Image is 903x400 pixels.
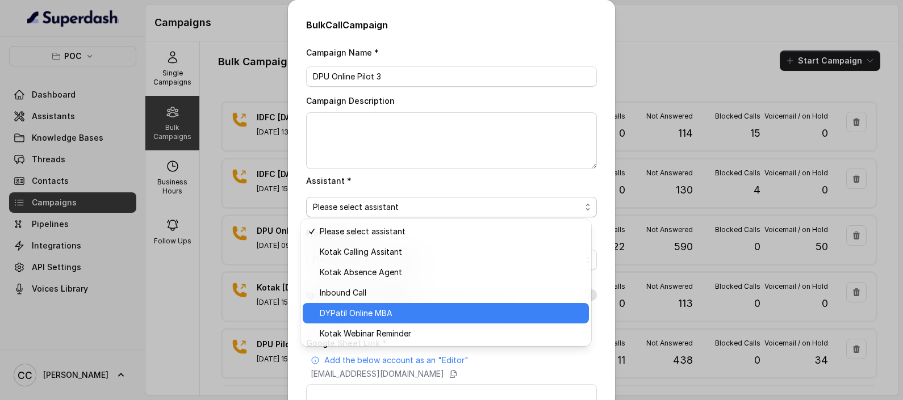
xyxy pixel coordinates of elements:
[300,219,591,346] div: Please select assistant
[320,266,402,279] span: Kotak Absence Agent
[306,197,597,217] button: Please select assistant
[320,225,405,238] span: Please select assistant
[313,200,399,214] span: Please select assistant
[320,245,402,259] span: Kotak Calling Assitant
[320,327,411,340] span: Kotak Webinar Reminder
[320,286,366,300] span: Inbound Call
[320,306,392,320] span: DYPatil Online MBA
